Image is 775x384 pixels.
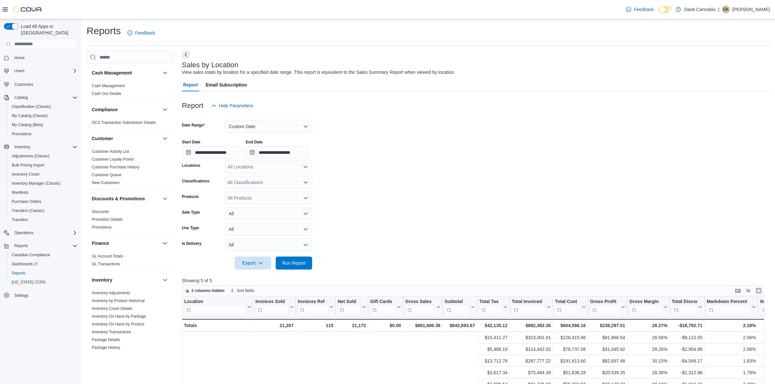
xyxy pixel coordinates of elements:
label: Date Range [182,123,205,128]
button: Reports [12,242,31,250]
div: $31,045.92 [590,345,625,353]
button: Cash Management [92,70,160,76]
span: Package History [92,345,120,350]
span: Bulk Pricing Import [9,161,77,169]
span: Manifests [12,190,28,195]
span: Home [12,54,77,62]
span: Purchase Orders [12,199,41,204]
button: Finance [161,239,169,247]
button: Gross Margin [629,299,667,315]
h3: Customer [92,135,113,142]
span: Inventory On Hand by Package [92,314,146,319]
span: Catalog [14,95,28,100]
button: Classification (Classic) [7,102,80,111]
span: Hide Parameters [219,102,253,109]
div: $15,411.27 [479,334,507,341]
nav: Complex example [4,50,77,317]
button: 2 columns hidden [182,287,227,295]
span: Cash Management [92,83,125,88]
button: Inventory [161,276,169,284]
button: Catalog [1,93,80,102]
span: New Customers [92,180,119,185]
div: -$2,904.88 [672,345,702,353]
div: $114,442.02 [512,345,551,353]
span: Adjustments (Classic) [12,153,49,159]
a: OCS Transaction Submission Details [92,120,156,125]
span: Customer Activity List [92,149,129,154]
div: $604,596.16 [555,322,586,329]
div: Total Invoiced [512,299,546,315]
div: Gift Card Sales [370,299,396,315]
button: Sort fields [228,287,257,295]
div: Invoices Sold [255,299,288,305]
div: $13,712.78 [479,357,507,365]
div: 28.38% [629,369,667,377]
h3: Cash Management [92,70,132,76]
a: Cash Management [92,84,125,88]
span: Settings [14,293,28,298]
span: Bulk Pricing Import [12,163,45,168]
span: Load All Apps in [GEOGRAPHIC_DATA] [18,23,77,36]
a: Package Details [92,338,120,342]
div: 2.18% [707,322,756,329]
div: $51,836.28 [555,369,586,377]
a: Dashboards [7,259,80,269]
h3: Finance [92,240,109,246]
button: Catalog [12,94,30,101]
button: Net Sold [338,299,366,315]
div: Gross Margin [629,299,662,315]
button: Users [1,66,80,75]
div: $226,415.66 [555,334,586,341]
span: Export [239,257,267,270]
button: Inventory Count [7,170,80,179]
button: Promotions [7,129,80,139]
button: Transfers [7,215,80,224]
h3: Compliance [92,106,118,113]
button: Invoices Sold [255,299,293,315]
a: Inventory Transactions [92,330,131,334]
div: Gross Profit [590,299,620,305]
span: Users [12,67,77,75]
a: Home [12,54,27,62]
span: Feedback [135,30,155,36]
a: Customer Loyalty Points [92,157,134,162]
button: Transfers (Classic) [7,206,80,215]
button: Finance [92,240,160,246]
div: 28.27% [629,322,667,329]
button: Home [1,53,80,62]
a: Inventory Count Details [92,306,132,311]
span: GL Transactions [92,261,120,267]
div: Gross Sales [405,299,435,315]
span: Promotion Details [92,217,123,222]
span: GL Account Totals [92,254,123,259]
div: -$1,312.96 [672,369,702,377]
div: Gross Sales [405,299,435,305]
button: Discounts & Promotions [161,195,169,203]
a: Customers [12,81,36,88]
button: All [225,238,312,251]
div: 21,172 [338,322,366,329]
button: Hide Parameters [209,99,256,112]
span: Inventory [14,144,30,150]
input: Press the down key to open a popover containing a calendar. [246,146,308,159]
label: Use Type [182,225,199,231]
span: Inventory Manager (Classic) [9,179,77,187]
a: Canadian Compliance [9,251,53,259]
span: Inventory Count [12,172,39,177]
span: Reports [9,269,77,277]
div: Gurpreet Kalkat [722,6,730,13]
button: Compliance [161,106,169,113]
span: Customers [14,82,33,87]
button: Purchase Orders [7,197,80,206]
button: Manifests [7,188,80,197]
p: [PERSON_NAME] [732,6,770,13]
span: Discounts [92,209,109,214]
label: Locations [182,163,201,168]
h3: Inventory [92,277,112,283]
p: Dank Cannabis [684,6,715,13]
p: Showing 5 of 5 [182,277,770,284]
div: $81,866.54 [590,334,625,341]
button: Total Invoiced [512,299,551,315]
label: End Date [246,139,263,145]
